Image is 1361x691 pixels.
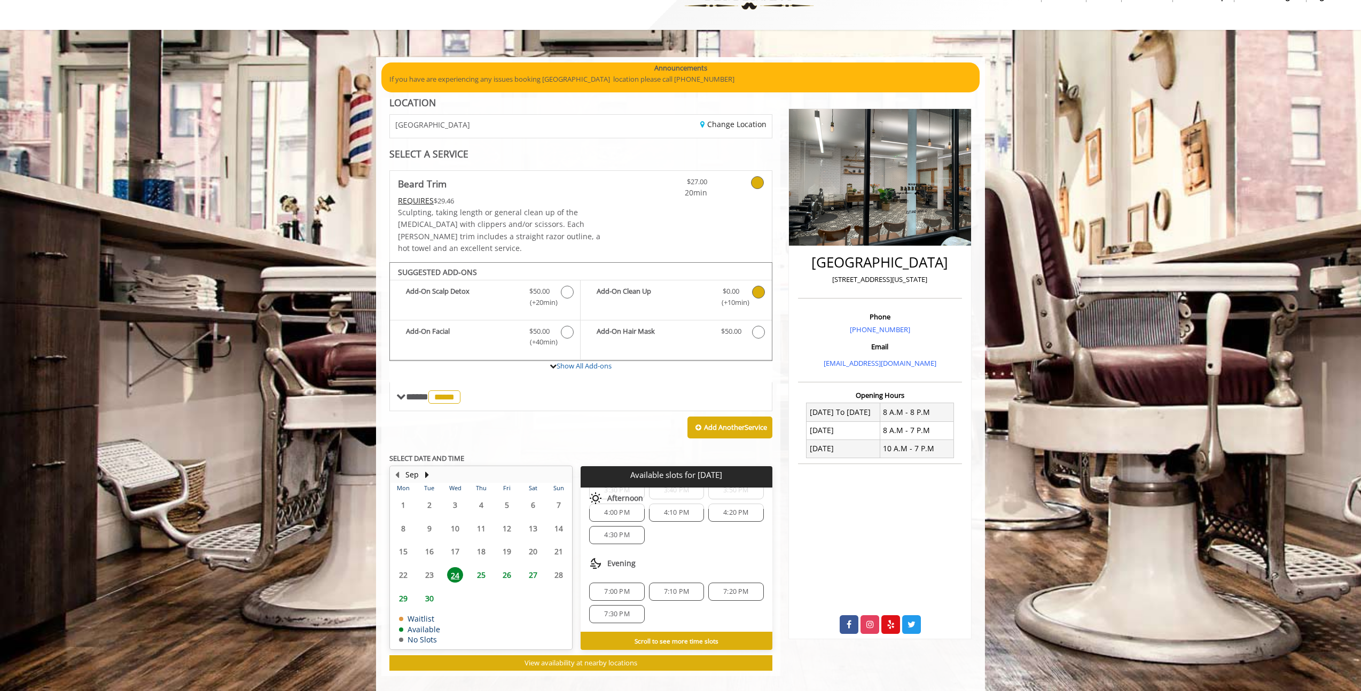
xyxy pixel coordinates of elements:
[398,195,613,207] div: $29.46
[850,325,910,334] a: [PHONE_NUMBER]
[664,508,689,517] span: 4:10 PM
[586,286,766,311] label: Add-On Clean Up
[399,635,440,643] td: No Slots
[494,483,520,493] th: Fri
[649,583,704,601] div: 7:10 PM
[447,567,463,583] span: 24
[499,567,515,583] span: 26
[880,439,953,458] td: 10 A.M - 7 P.M
[557,361,612,371] a: Show All Add-ons
[708,583,763,601] div: 7:20 PM
[395,121,470,129] span: [GEOGRAPHIC_DATA]
[421,591,437,606] span: 30
[390,586,416,610] td: Select day29
[468,483,494,493] th: Thu
[644,187,707,199] span: 20min
[405,469,419,481] button: Sep
[468,563,494,587] td: Select day25
[589,526,644,544] div: 4:30 PM
[604,508,629,517] span: 4:00 PM
[389,453,464,463] b: SELECT DATE AND TIME
[525,658,637,668] span: View availability at nearby locations
[389,96,436,109] b: LOCATION
[395,591,411,606] span: 29
[723,508,748,517] span: 4:20 PM
[723,587,748,596] span: 7:20 PM
[604,531,629,539] span: 4:30 PM
[389,74,972,85] p: If you have are experiencing any issues booking [GEOGRAPHIC_DATA] location please call [PHONE_NUM...
[423,469,431,481] button: Next Month
[635,637,718,645] b: Scroll to see more time slots
[399,615,440,623] td: Waitlist
[801,343,959,350] h3: Email
[442,563,468,587] td: Select day24
[395,286,575,311] label: Add-On Scalp Detox
[586,326,766,341] label: Add-On Hair Mask
[723,286,739,297] span: $0.00
[585,470,768,480] p: Available slots for [DATE]
[529,286,550,297] span: $50.00
[406,326,519,348] b: Add-On Facial
[664,587,689,596] span: 7:10 PM
[597,286,710,308] b: Add-On Clean Up
[546,483,572,493] th: Sun
[389,262,772,362] div: Beard Trim Add-onS
[494,563,520,587] td: Select day26
[524,297,556,308] span: (+20min )
[398,267,477,277] b: SUGGESTED ADD-ONS
[399,625,440,633] td: Available
[589,492,602,505] img: afternoon slots
[398,207,613,255] p: Sculpting, taking length or general clean up of the [MEDICAL_DATA] with clippers and/or scissors....
[589,583,644,601] div: 7:00 PM
[807,421,880,439] td: [DATE]
[801,313,959,320] h3: Phone
[589,504,644,522] div: 4:00 PM
[801,255,959,270] h2: [GEOGRAPHIC_DATA]
[708,504,763,522] div: 4:20 PM
[442,483,468,493] th: Wed
[704,422,767,432] b: Add Another Service
[406,286,519,308] b: Add-On Scalp Detox
[644,171,707,199] a: $27.00
[398,176,447,191] b: Beard Trim
[395,326,575,351] label: Add-On Facial
[529,326,550,337] span: $50.00
[398,195,434,206] span: This service needs some Advance to be paid before we block your appointment
[604,610,629,618] span: 7:30 PM
[801,274,959,285] p: [STREET_ADDRESS][US_STATE]
[520,483,545,493] th: Sat
[824,358,936,368] a: [EMAIL_ADDRESS][DOMAIN_NAME]
[798,391,962,399] h3: Opening Hours
[607,494,643,502] span: Afternoon
[416,586,442,610] td: Select day30
[389,149,772,159] div: SELECT A SERVICE
[604,587,629,596] span: 7:00 PM
[807,403,880,421] td: [DATE] To [DATE]
[607,559,636,568] span: Evening
[807,439,880,458] td: [DATE]
[880,403,953,421] td: 8 A.M - 8 P.M
[700,119,766,129] a: Change Location
[687,417,772,439] button: Add AnotherService
[589,557,602,570] img: evening slots
[589,605,644,623] div: 7:30 PM
[525,567,541,583] span: 27
[715,297,747,308] span: (+10min )
[390,483,416,493] th: Mon
[654,62,707,74] b: Announcements
[597,326,710,339] b: Add-On Hair Mask
[721,326,741,337] span: $50.00
[649,504,704,522] div: 4:10 PM
[416,483,442,493] th: Tue
[393,469,401,481] button: Previous Month
[524,336,556,348] span: (+40min )
[880,421,953,439] td: 8 A.M - 7 P.M
[520,563,545,587] td: Select day27
[473,567,489,583] span: 25
[389,655,772,671] button: View availability at nearby locations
